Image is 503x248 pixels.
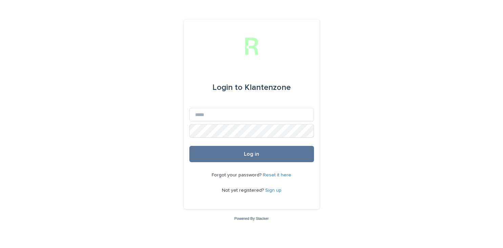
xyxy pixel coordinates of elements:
[234,216,269,221] a: Powered By Stacker
[222,188,265,193] span: Not yet registered?
[242,36,262,56] img: h2KIERbZRTK6FourSpbg
[212,83,243,92] span: Login to
[212,78,291,97] div: Klantenzone
[212,173,263,177] span: Forgot your password?
[265,188,281,193] a: Sign up
[263,173,291,177] a: Reset it here
[189,146,314,162] button: Log in
[244,151,259,157] span: Log in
